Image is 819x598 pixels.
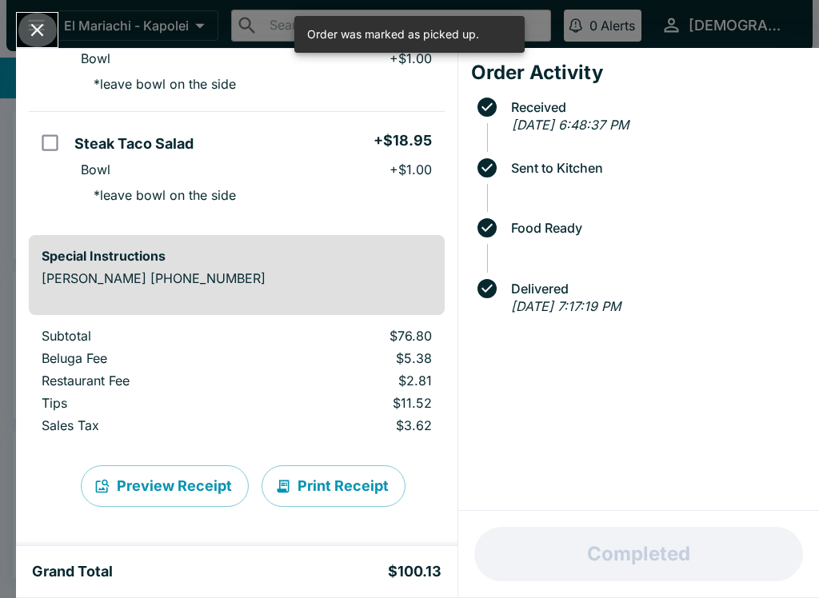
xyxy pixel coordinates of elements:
[471,61,806,85] h4: Order Activity
[81,161,110,177] p: Bowl
[503,281,806,296] span: Delivered
[29,328,445,440] table: orders table
[32,562,113,581] h5: Grand Total
[81,76,236,92] p: * leave bowl on the side
[81,50,110,66] p: Bowl
[262,465,406,507] button: Print Receipt
[390,50,432,66] p: + $1.00
[512,117,629,133] em: [DATE] 6:48:37 PM
[42,395,251,411] p: Tips
[81,465,249,507] button: Preview Receipt
[277,328,431,344] p: $76.80
[74,134,194,153] h5: Steak Taco Salad
[277,417,431,433] p: $3.62
[81,187,236,203] p: * leave bowl on the side
[42,248,432,264] h6: Special Instructions
[390,161,432,177] p: + $1.00
[388,562,441,581] h5: $100.13
[374,131,432,150] h5: + $18.95
[42,417,251,433] p: Sales Tax
[42,373,251,389] p: Restaurant Fee
[277,373,431,389] p: $2.81
[42,328,251,344] p: Subtotal
[42,270,432,286] p: [PERSON_NAME] [PHONE_NUMBER]
[17,13,58,47] button: Close
[511,298,621,314] em: [DATE] 7:17:19 PM
[307,21,479,48] div: Order was marked as picked up.
[42,350,251,366] p: Beluga Fee
[503,221,806,235] span: Food Ready
[277,350,431,366] p: $5.38
[503,100,806,114] span: Received
[277,395,431,411] p: $11.52
[503,161,806,175] span: Sent to Kitchen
